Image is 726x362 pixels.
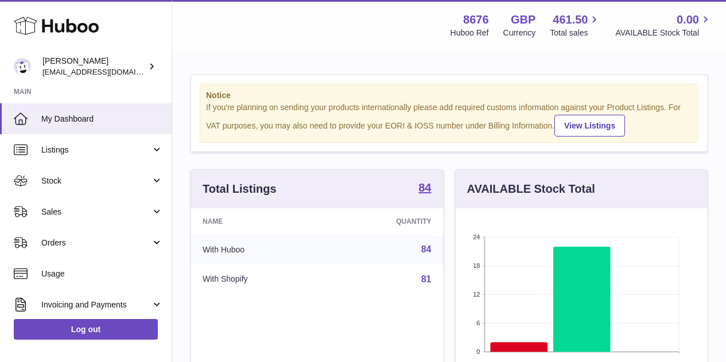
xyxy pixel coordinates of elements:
[41,268,163,279] span: Usage
[14,58,31,75] img: hello@inoby.co.uk
[41,145,151,155] span: Listings
[203,181,277,197] h3: Total Listings
[503,28,536,38] div: Currency
[615,28,712,38] span: AVAILABLE Stock Total
[327,208,442,235] th: Quantity
[41,114,163,124] span: My Dashboard
[191,264,327,294] td: With Shopify
[615,12,712,38] a: 0.00 AVAILABLE Stock Total
[467,181,595,197] h3: AVAILABLE Stock Total
[418,182,431,196] a: 84
[41,299,151,310] span: Invoicing and Payments
[550,28,601,38] span: Total sales
[191,208,327,235] th: Name
[41,238,151,248] span: Orders
[421,274,432,284] a: 81
[677,12,699,28] span: 0.00
[463,12,489,28] strong: 8676
[550,12,601,38] a: 461.50 Total sales
[42,56,146,77] div: [PERSON_NAME]
[554,115,625,137] a: View Listings
[42,67,169,76] span: [EMAIL_ADDRESS][DOMAIN_NAME]
[473,291,480,298] text: 12
[476,320,480,326] text: 6
[41,207,151,217] span: Sales
[473,233,480,240] text: 24
[191,235,327,264] td: With Huboo
[206,90,692,101] strong: Notice
[476,348,480,355] text: 0
[451,28,489,38] div: Huboo Ref
[418,182,431,193] strong: 84
[511,12,535,28] strong: GBP
[14,319,158,340] a: Log out
[421,244,432,254] a: 84
[206,102,692,137] div: If you're planning on sending your products internationally please add required customs informati...
[473,262,480,269] text: 18
[553,12,588,28] span: 461.50
[41,176,151,186] span: Stock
